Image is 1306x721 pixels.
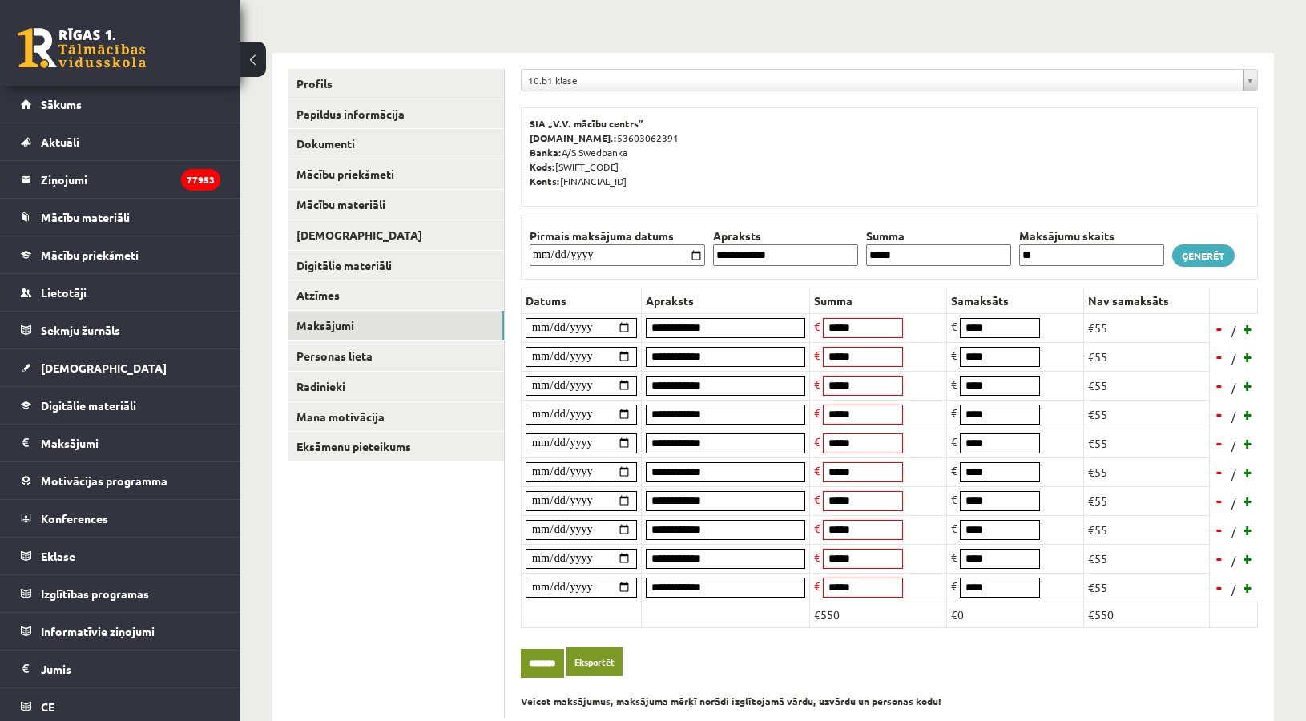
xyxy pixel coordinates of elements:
[41,425,220,461] legend: Maksājumi
[1211,316,1227,340] a: -
[814,578,820,593] span: €
[1240,575,1256,599] a: +
[1230,552,1238,569] span: /
[951,550,957,564] span: €
[41,285,87,300] span: Lietotāji
[1230,494,1238,511] span: /
[21,613,220,650] a: Informatīvie ziņojumi
[41,97,82,111] span: Sākums
[1084,515,1210,544] td: €55
[951,463,957,477] span: €
[21,161,220,198] a: Ziņojumi77953
[288,402,504,432] a: Mana motivācija
[21,500,220,537] a: Konferences
[951,319,957,333] span: €
[1240,344,1256,369] a: +
[288,341,504,371] a: Personas lieta
[530,116,1249,188] p: 53603062391 A/S Swedbanka [SWIFT_CODE] [FINANCIAL_ID]
[1230,350,1238,367] span: /
[1211,489,1227,513] a: -
[951,405,957,420] span: €
[41,549,75,563] span: Eklase
[951,578,957,593] span: €
[1240,431,1256,455] a: +
[1230,523,1238,540] span: /
[1230,465,1238,482] span: /
[1084,288,1210,313] th: Nav samaksāts
[951,434,957,449] span: €
[530,131,617,144] b: [DOMAIN_NAME].:
[810,288,947,313] th: Summa
[1240,460,1256,484] a: +
[810,602,947,627] td: €550
[1015,228,1168,244] th: Maksājumu skaits
[41,161,220,198] legend: Ziņojumi
[522,70,1257,91] a: 10.b1 klase
[1230,437,1238,453] span: /
[41,248,139,262] span: Mācību priekšmeti
[1084,486,1210,515] td: €55
[1211,575,1227,599] a: -
[1211,373,1227,397] a: -
[1084,371,1210,400] td: €55
[41,135,79,149] span: Aktuāli
[862,228,1015,244] th: Summa
[709,228,862,244] th: Apraksts
[522,288,642,313] th: Datums
[814,319,820,333] span: €
[1211,344,1227,369] a: -
[18,28,146,68] a: Rīgas 1. Tālmācības vidusskola
[41,511,108,526] span: Konferences
[1240,518,1256,542] a: +
[814,550,820,564] span: €
[41,360,167,375] span: [DEMOGRAPHIC_DATA]
[288,190,504,220] a: Mācību materiāli
[1240,489,1256,513] a: +
[951,377,957,391] span: €
[814,463,820,477] span: €
[21,86,220,123] a: Sākums
[530,175,560,187] b: Konts:
[21,538,220,574] a: Eklase
[288,159,504,189] a: Mācību priekšmeti
[41,210,130,224] span: Mācību materiāli
[21,236,220,273] a: Mācību priekšmeti
[951,348,957,362] span: €
[21,349,220,386] a: [DEMOGRAPHIC_DATA]
[947,288,1084,313] th: Samaksāts
[1084,342,1210,371] td: €55
[1211,518,1227,542] a: -
[1211,460,1227,484] a: -
[288,69,504,99] a: Profils
[1211,431,1227,455] a: -
[41,624,155,638] span: Informatīvie ziņojumi
[288,129,504,159] a: Dokumenti
[530,160,555,173] b: Kods:
[1084,457,1210,486] td: €55
[1084,544,1210,573] td: €55
[566,647,623,677] a: Eksportēt
[528,70,1236,91] span: 10.b1 klase
[1230,379,1238,396] span: /
[1172,244,1235,267] a: Ģenerēt
[21,387,220,424] a: Digitālie materiāli
[530,117,644,130] b: SIA „V.V. mācību centrs”
[288,432,504,461] a: Eksāmenu pieteikums
[21,462,220,499] a: Motivācijas programma
[21,123,220,160] a: Aktuāli
[1240,373,1256,397] a: +
[1084,313,1210,342] td: €55
[41,662,71,676] span: Jumis
[21,575,220,612] a: Izglītības programas
[814,492,820,506] span: €
[21,651,220,687] a: Jumis
[642,288,810,313] th: Apraksts
[1240,316,1256,340] a: +
[41,699,54,714] span: CE
[288,311,504,340] a: Maksājumi
[1084,400,1210,429] td: €55
[288,251,504,280] a: Digitālie materiāli
[21,274,220,311] a: Lietotāji
[814,405,820,420] span: €
[288,99,504,129] a: Papildus informācija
